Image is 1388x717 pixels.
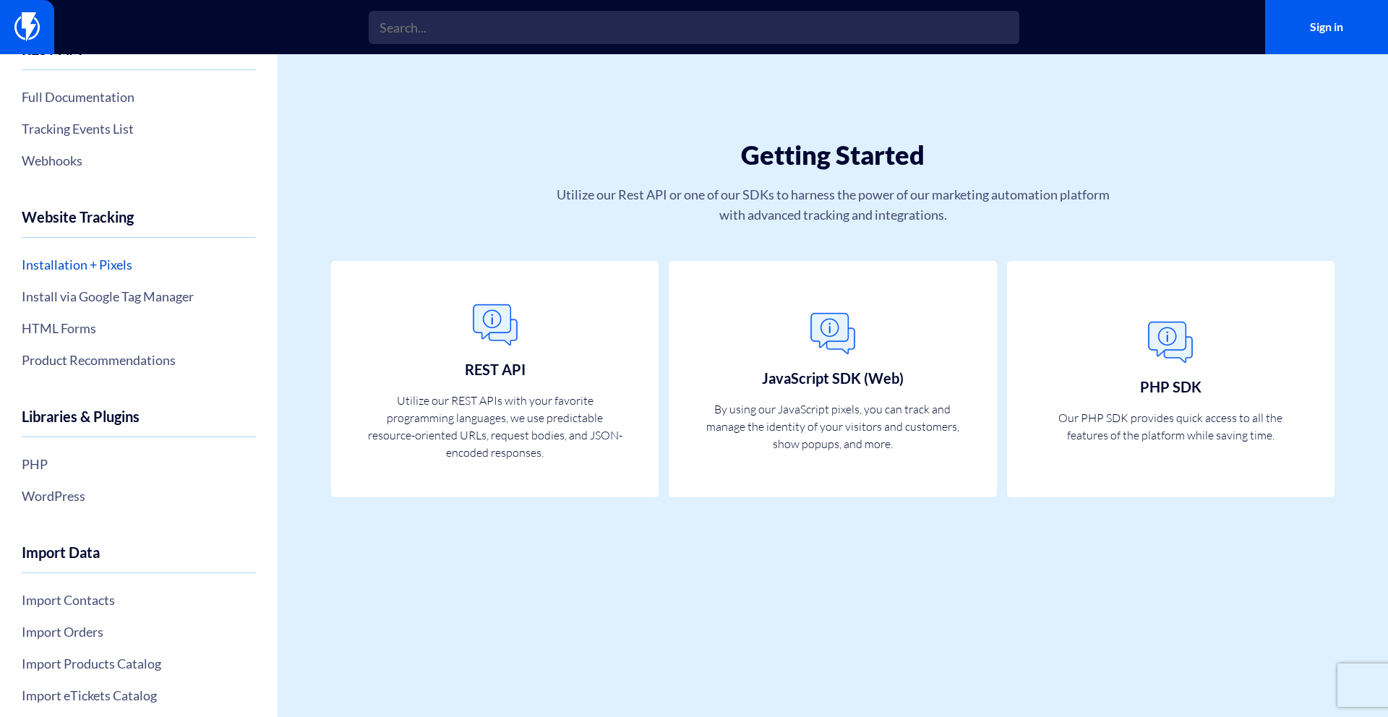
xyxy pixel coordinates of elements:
a: Import Products Catalog [22,651,256,676]
a: REST API Utilize our REST APIs with your favorite programming languages, we use predictable resou... [331,261,659,497]
a: Install via Google Tag Manager [22,284,256,309]
p: Utilize our Rest API or one of our SDKs to harness the power of our marketing automation platform... [552,184,1114,225]
a: Installation + Pixels [22,252,256,277]
h4: Import Data [22,544,256,573]
input: Search... [369,11,1019,44]
img: General.png [466,296,524,354]
p: By using our JavaScript pixels, you can track and manage the identity of your visitors and custom... [705,400,961,452]
h4: Website Tracking [22,209,256,238]
a: JavaScript SDK (Web) By using our JavaScript pixels, you can track and manage the identity of you... [669,261,996,497]
p: Utilize our REST APIs with your favorite programming languages, we use predictable resource-orien... [367,392,623,461]
h3: REST API [465,361,526,377]
a: Import Orders [22,619,256,644]
a: HTML Forms [22,316,256,340]
h3: JavaScript SDK (Web) [762,370,904,386]
h4: Libraries & Plugins [22,408,256,437]
a: Full Documentation [22,85,256,109]
a: Tracking Events List [22,116,256,141]
a: PHP [22,452,256,476]
a: Import Contacts [22,588,256,612]
img: General.png [804,305,862,363]
a: PHP SDK Our PHP SDK provides quick access to all the features of the platform while saving time. [1007,261,1335,497]
a: Product Recommendations [22,348,256,372]
h4: REST API [22,41,256,70]
a: Webhooks [22,148,256,173]
p: Our PHP SDK provides quick access to all the features of the platform while saving time. [1042,409,1298,444]
a: Import eTickets Catalog [22,683,256,708]
h3: PHP SDK [1140,379,1201,395]
a: WordPress [22,484,256,508]
img: General.png [1141,314,1199,372]
h1: Getting Started [364,141,1301,170]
